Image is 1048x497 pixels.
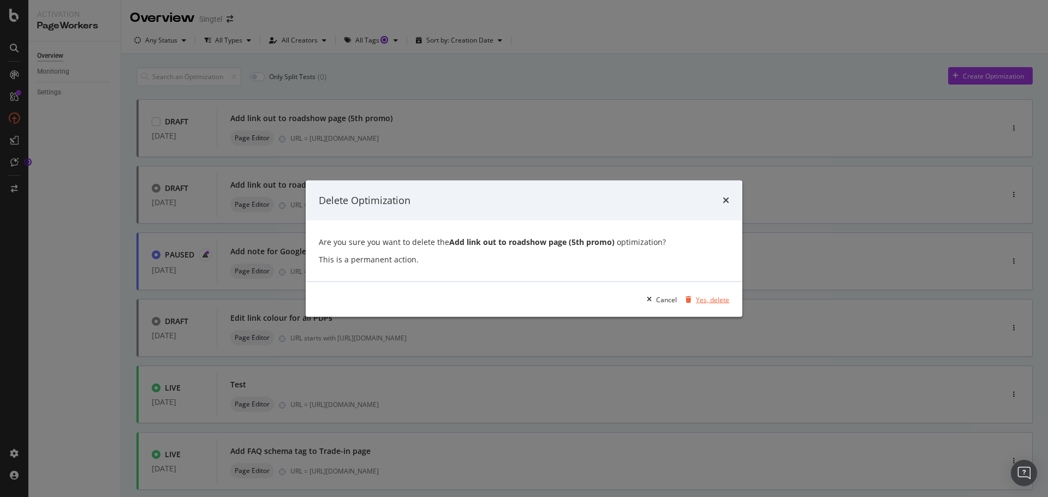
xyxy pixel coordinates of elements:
[723,193,729,207] div: times
[696,295,729,304] div: Yes, delete
[306,180,742,317] div: modal
[681,291,729,308] button: Yes, delete
[656,295,677,304] div: Cancel
[449,237,615,247] strong: Add link out to roadshow page (5th promo)
[319,233,729,268] div: Are you sure you want to delete the optimization? This is a permanent action.
[1011,460,1037,486] div: Open Intercom Messenger
[642,291,677,308] button: Cancel
[319,193,410,207] div: Delete Optimization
